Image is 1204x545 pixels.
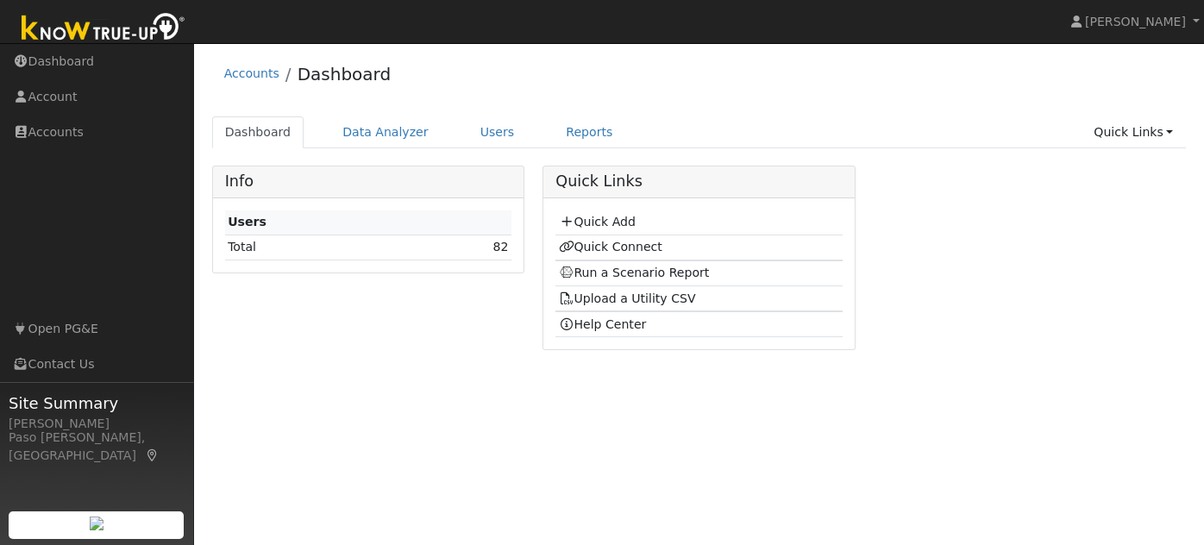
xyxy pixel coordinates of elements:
[1081,116,1186,148] a: Quick Links
[553,116,625,148] a: Reports
[1085,15,1186,28] span: [PERSON_NAME]
[9,429,185,465] div: Paso [PERSON_NAME], [GEOGRAPHIC_DATA]
[329,116,442,148] a: Data Analyzer
[9,415,185,433] div: [PERSON_NAME]
[298,64,392,85] a: Dashboard
[9,392,185,415] span: Site Summary
[224,66,279,80] a: Accounts
[90,517,103,530] img: retrieve
[467,116,528,148] a: Users
[13,9,194,48] img: Know True-Up
[212,116,304,148] a: Dashboard
[145,448,160,462] a: Map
